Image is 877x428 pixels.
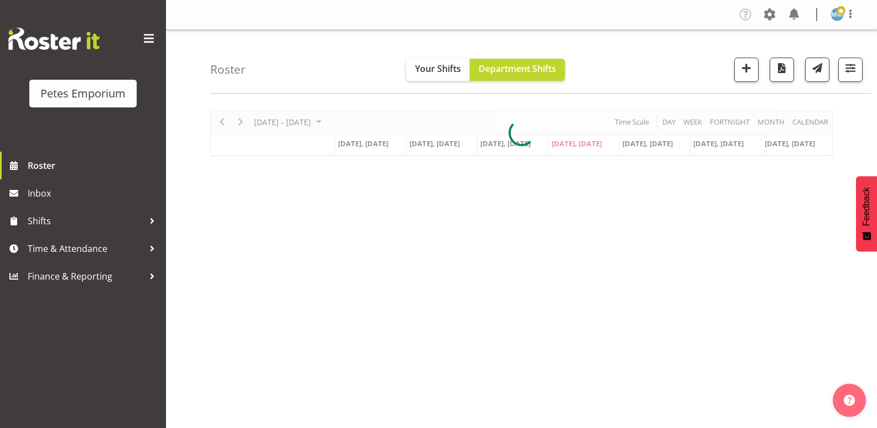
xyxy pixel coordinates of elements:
img: Rosterit website logo [8,28,100,50]
button: Send a list of all shifts for the selected filtered period to all rostered employees. [805,58,829,82]
span: Roster [28,157,160,174]
button: Add a new shift [734,58,759,82]
span: Inbox [28,185,160,202]
div: Petes Emporium [40,85,126,102]
img: mandy-mosley3858.jpg [831,8,844,21]
span: Shifts [28,213,144,229]
button: Download a PDF of the roster according to the set date range. [770,58,794,82]
button: Filter Shifts [838,58,863,82]
h4: Roster [210,63,246,76]
button: Department Shifts [470,59,565,81]
button: Your Shifts [406,59,470,81]
span: Department Shifts [479,63,556,75]
span: Time & Attendance [28,240,144,257]
span: Feedback [862,187,871,226]
span: Your Shifts [415,63,461,75]
span: Finance & Reporting [28,268,144,285]
button: Feedback - Show survey [856,176,877,251]
img: help-xxl-2.png [844,395,855,406]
